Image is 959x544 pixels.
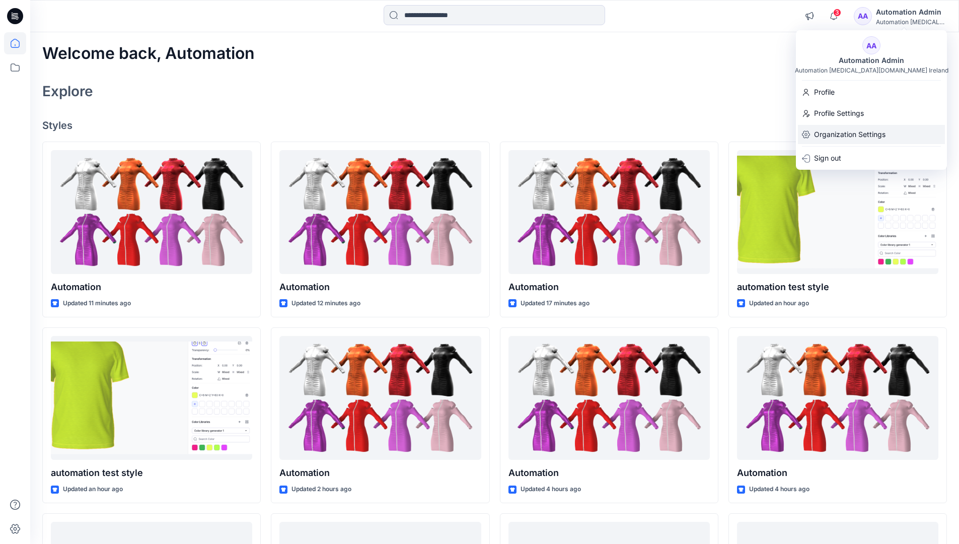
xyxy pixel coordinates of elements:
a: Automation [508,336,710,460]
div: Automation Admin [833,54,910,66]
a: Profile Settings [796,104,947,123]
p: Profile Settings [814,104,864,123]
p: Automation [508,466,710,480]
div: AA [854,7,872,25]
a: Automation [51,150,252,275]
p: Updated 17 minutes ago [521,298,589,309]
p: Updated 12 minutes ago [291,298,360,309]
h2: Explore [42,83,93,99]
p: Sign out [814,149,841,168]
p: Updated an hour ago [63,484,123,495]
p: Organization Settings [814,125,886,144]
a: automation test style [51,336,252,460]
p: automation test style [737,280,938,294]
h4: Styles [42,119,947,131]
a: Organization Settings [796,125,947,144]
a: Automation [737,336,938,460]
div: AA [862,36,880,54]
p: Automation [737,466,938,480]
p: Automation [51,280,252,294]
a: Automation [508,150,710,275]
a: Automation [279,150,481,275]
a: Profile [796,83,947,102]
p: Updated an hour ago [749,298,809,309]
p: Automation [279,280,481,294]
div: Automation Admin [876,6,946,18]
span: 3 [833,9,841,17]
div: Automation [MEDICAL_DATA][DOMAIN_NAME] Ireland [795,66,948,74]
a: automation test style [737,150,938,275]
p: Automation [508,280,710,294]
div: Automation [MEDICAL_DATA]... [876,18,946,26]
p: Profile [814,83,835,102]
h2: Welcome back, Automation [42,44,255,63]
p: Updated 4 hours ago [749,484,809,495]
a: Automation [279,336,481,460]
p: Updated 4 hours ago [521,484,581,495]
p: Updated 2 hours ago [291,484,351,495]
p: Automation [279,466,481,480]
p: Updated 11 minutes ago [63,298,131,309]
p: automation test style [51,466,252,480]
